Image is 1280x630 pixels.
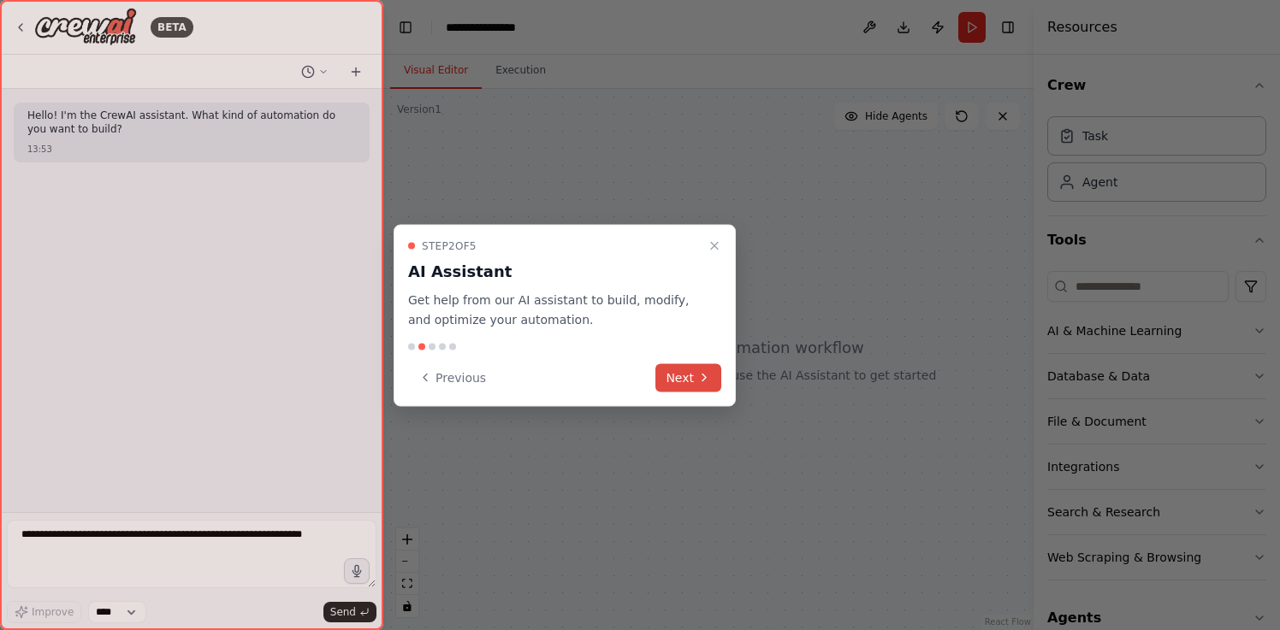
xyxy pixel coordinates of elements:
[394,15,418,39] button: Hide left sidebar
[655,363,721,392] button: Next
[408,260,701,284] h3: AI Assistant
[422,239,477,253] span: Step 2 of 5
[704,236,725,256] button: Close walkthrough
[408,363,496,392] button: Previous
[408,291,701,330] p: Get help from our AI assistant to build, modify, and optimize your automation.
